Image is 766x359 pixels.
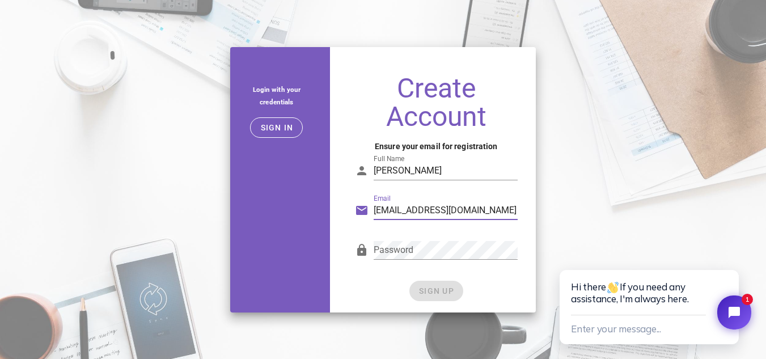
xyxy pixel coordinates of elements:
[250,117,303,138] button: Sign in
[355,140,518,153] h4: Ensure your email for registration
[239,83,314,108] h5: Login with your credentials
[260,123,293,132] span: Sign in
[374,195,391,203] label: Email
[374,155,404,163] label: Full Name
[548,234,766,359] iframe: Tidio Chat
[374,201,518,219] input: Your email address
[355,74,518,131] h1: Create Account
